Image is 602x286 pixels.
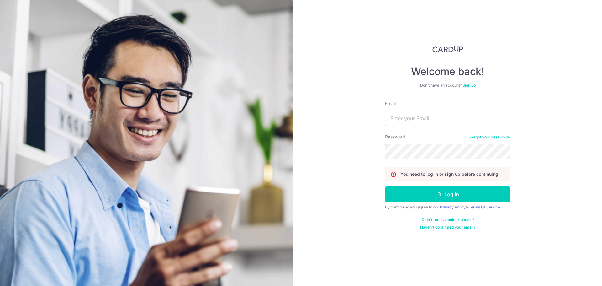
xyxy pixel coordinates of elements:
p: You need to log in or sign up before continuing. [400,171,499,177]
a: Haven't confirmed your email? [420,225,475,230]
a: Terms Of Service [469,205,500,209]
a: Sign up [462,83,476,88]
div: Don’t have an account? [385,83,510,88]
a: Privacy Policy [440,205,466,209]
img: CardUp Logo [432,45,463,53]
a: Didn't receive unlock details? [422,217,474,222]
input: Enter your Email [385,111,510,126]
label: Password [385,134,405,140]
a: Forgot your password? [470,135,510,140]
h4: Welcome back! [385,65,510,78]
button: Log in [385,186,510,202]
div: By continuing you agree to our & [385,205,510,210]
label: Email [385,100,396,107]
